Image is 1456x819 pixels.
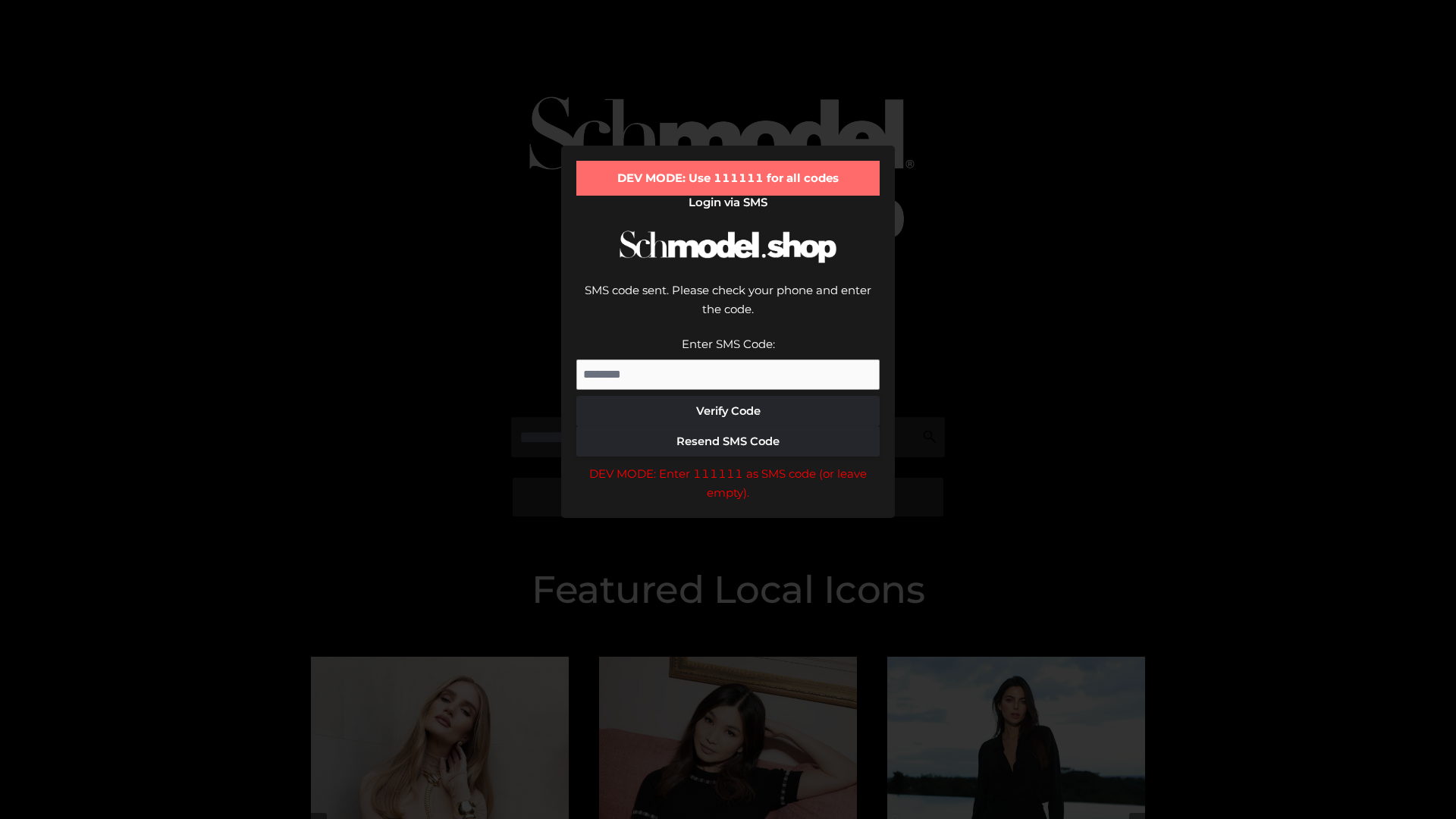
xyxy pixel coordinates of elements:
[576,196,880,209] h2: Login via SMS
[576,464,880,503] div: DEV MODE: Enter 111111 as SMS code (or leave empty).
[614,217,842,277] img: Schmodel Logo
[576,281,880,334] div: SMS code sent. Please check your phone and enter the code.
[576,426,880,457] button: Resend SMS Code
[576,396,880,426] button: Verify Code
[682,337,775,351] label: Enter SMS Code:
[576,161,880,196] div: DEV MODE: Use 111111 for all codes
